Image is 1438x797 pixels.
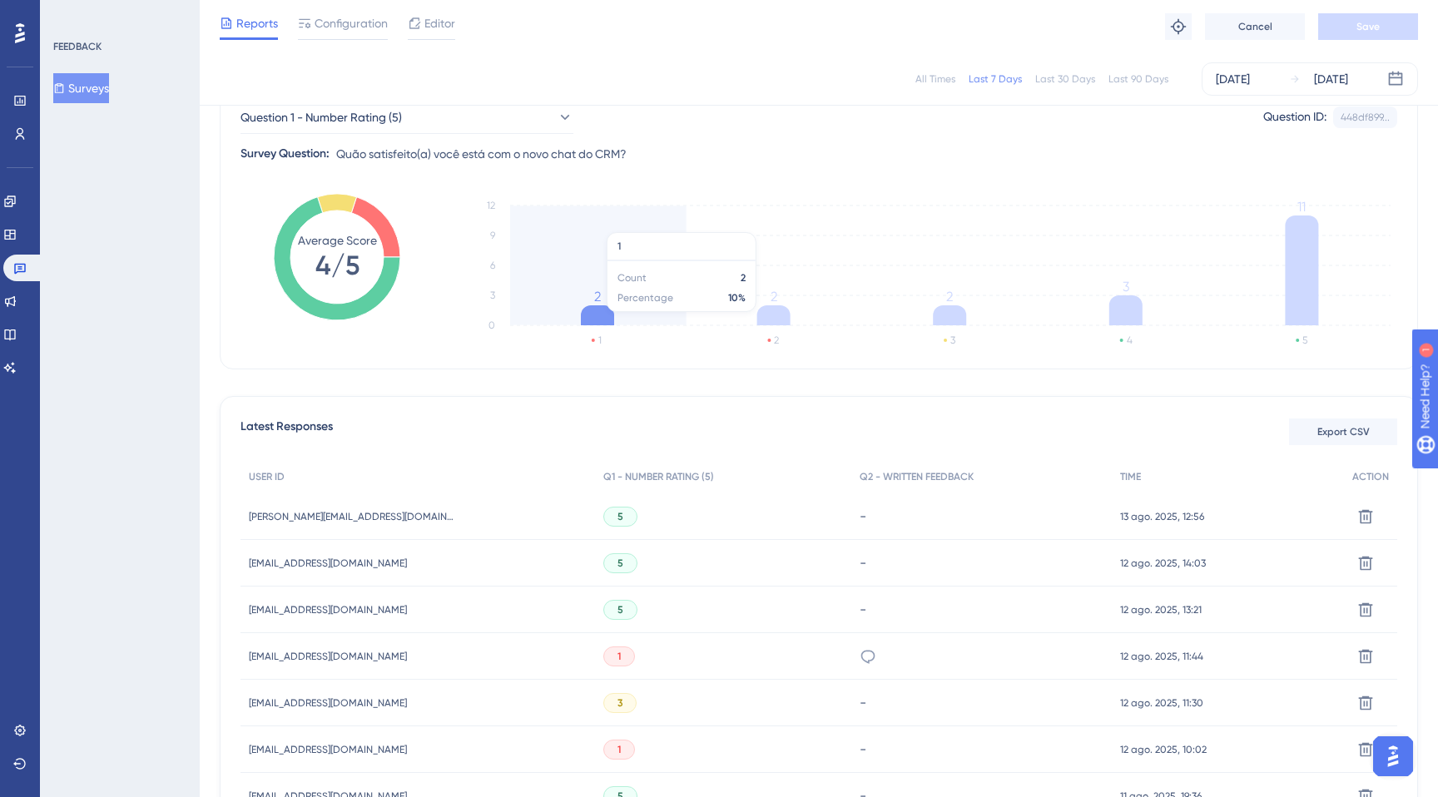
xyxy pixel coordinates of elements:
[236,13,278,33] span: Reports
[1120,743,1207,756] span: 12 ago. 2025, 10:02
[617,603,623,616] span: 5
[860,555,1103,571] div: -
[1352,470,1389,483] span: ACTION
[946,289,953,304] tspan: 2
[1314,69,1348,89] div: [DATE]
[1238,20,1272,33] span: Cancel
[1120,470,1141,483] span: TIME
[617,743,621,756] span: 1
[1289,418,1397,445] button: Export CSV
[1120,650,1203,663] span: 12 ago. 2025, 11:44
[774,334,779,346] text: 2
[1368,731,1418,781] iframe: UserGuiding AI Assistant Launcher
[424,13,455,33] span: Editor
[249,743,407,756] span: [EMAIL_ADDRESS][DOMAIN_NAME]
[240,107,402,127] span: Question 1 - Number Rating (5)
[336,144,627,164] span: Quão satisfeito(a) você está com o novo chat do CRM?
[915,72,955,86] div: All Times
[860,695,1103,710] div: -
[617,696,622,710] span: 3
[969,72,1022,86] div: Last 7 Days
[116,8,121,22] div: 1
[1205,13,1305,40] button: Cancel
[1302,334,1307,346] text: 5
[1317,425,1370,438] span: Export CSV
[488,319,495,331] tspan: 0
[53,73,109,103] button: Surveys
[490,260,495,271] tspan: 6
[860,741,1103,757] div: -
[1123,279,1129,295] tspan: 3
[240,144,330,164] div: Survey Question:
[249,603,407,616] span: [EMAIL_ADDRESS][DOMAIN_NAME]
[1318,13,1418,40] button: Save
[1341,111,1390,124] div: 448df899...
[617,557,623,570] span: 5
[1120,510,1204,523] span: 13 ago. 2025, 12:56
[240,417,333,447] span: Latest Responses
[594,289,601,304] tspan: 2
[1297,199,1306,215] tspan: 11
[1127,334,1133,346] text: 4
[315,13,388,33] span: Configuration
[249,470,285,483] span: USER ID
[315,250,359,281] tspan: 4/5
[1035,72,1095,86] div: Last 30 Days
[617,650,621,663] span: 1
[1120,603,1202,616] span: 12 ago. 2025, 13:21
[950,334,955,346] text: 3
[1120,696,1203,710] span: 12 ago. 2025, 11:30
[490,290,495,301] tspan: 3
[240,101,573,134] button: Question 1 - Number Rating (5)
[249,696,407,710] span: [EMAIL_ADDRESS][DOMAIN_NAME]
[249,557,407,570] span: [EMAIL_ADDRESS][DOMAIN_NAME]
[1263,106,1326,128] div: Question ID:
[298,234,377,247] tspan: Average Score
[487,200,495,211] tspan: 12
[53,40,102,53] div: FEEDBACK
[490,230,495,241] tspan: 9
[771,289,777,304] tspan: 2
[1120,557,1206,570] span: 12 ago. 2025, 14:03
[1216,69,1250,89] div: [DATE]
[603,470,714,483] span: Q1 - NUMBER RATING (5)
[249,510,457,523] span: [PERSON_NAME][EMAIL_ADDRESS][DOMAIN_NAME]
[860,470,974,483] span: Q2 - WRITTEN FEEDBACK
[617,510,623,523] span: 5
[249,650,407,663] span: [EMAIL_ADDRESS][DOMAIN_NAME]
[1108,72,1168,86] div: Last 90 Days
[860,601,1103,617] div: -
[860,508,1103,524] div: -
[39,4,104,24] span: Need Help?
[598,334,602,346] text: 1
[1356,20,1380,33] span: Save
